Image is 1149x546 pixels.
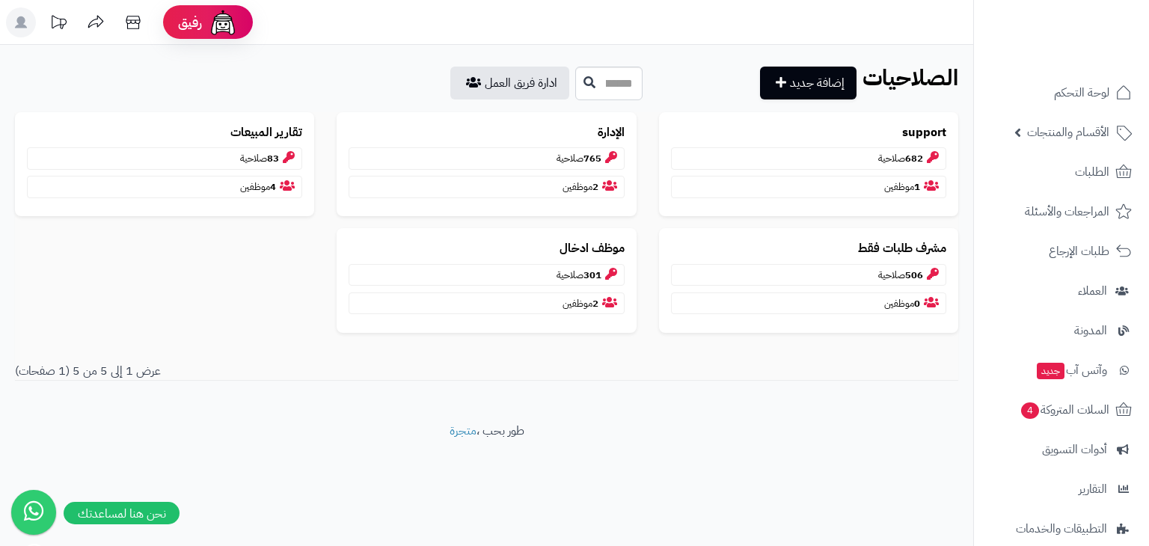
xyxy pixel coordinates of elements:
a: ادارة فريق العمل [450,67,569,99]
b: 506 [905,268,923,282]
b: مشرف طلبات فقط [858,240,946,257]
span: العملاء [1078,280,1107,301]
b: 765 [583,151,601,165]
span: طلبات الإرجاع [1049,241,1109,262]
a: تحديثات المنصة [40,7,77,41]
a: وآتس آبجديد [983,352,1140,388]
span: التقارير [1079,479,1107,500]
a: لوحة التحكم [983,75,1140,111]
b: الصلاحيات [862,61,958,94]
a: إضافة جديد [760,67,857,99]
b: 4 [270,180,276,194]
a: الإدارة765صلاحية2موظفين [337,112,636,216]
a: السلات المتروكة4 [983,392,1140,428]
a: أدوات التسويق [983,432,1140,467]
b: الإدارة [598,124,625,141]
span: جديد [1037,363,1064,379]
a: تقارير المبيعات83صلاحية4موظفين [15,112,314,216]
p: موظفين [671,292,946,315]
b: support [902,124,946,141]
a: المراجعات والأسئلة [983,194,1140,230]
p: موظفين [349,292,624,315]
p: موظفين [671,176,946,198]
b: 1 [914,180,920,194]
p: صلاحية [671,147,946,170]
span: المراجعات والأسئلة [1025,201,1109,222]
p: صلاحية [349,264,624,286]
a: المدونة [983,313,1140,349]
b: موظف ادخال [560,240,625,257]
a: موظف ادخال301صلاحية2موظفين [337,228,636,332]
b: 2 [592,296,598,310]
b: 2 [592,180,598,194]
a: support682صلاحية1موظفين [659,112,958,216]
span: الطلبات [1075,162,1109,182]
a: مشرف طلبات فقط506صلاحية0موظفين [659,228,958,332]
span: 4 [1021,402,1039,419]
p: موظفين [27,176,302,198]
a: متجرة [450,422,477,440]
p: صلاحية [27,147,302,170]
a: التقارير [983,471,1140,507]
b: 0 [914,296,920,310]
a: طلبات الإرجاع [983,233,1140,269]
a: العملاء [983,273,1140,309]
span: رفيق [178,13,202,31]
p: صلاحية [349,147,624,170]
div: عرض 1 إلى 5 من 5 (1 صفحات) [4,363,487,380]
b: تقارير المبيعات [230,124,302,141]
span: وآتس آب [1035,360,1107,381]
p: صلاحية [671,264,946,286]
span: السلات المتروكة [1020,399,1109,420]
b: 682 [905,151,923,165]
p: موظفين [349,176,624,198]
b: 83 [267,151,279,165]
span: أدوات التسويق [1042,439,1107,460]
span: المدونة [1074,320,1107,341]
span: الأقسام والمنتجات [1027,122,1109,143]
b: 301 [583,268,601,282]
span: لوحة التحكم [1054,82,1109,103]
img: ai-face.png [208,7,238,37]
a: الطلبات [983,154,1140,190]
span: التطبيقات والخدمات [1016,518,1107,539]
